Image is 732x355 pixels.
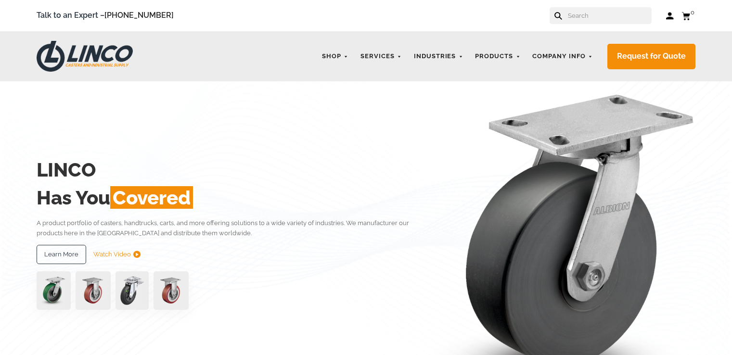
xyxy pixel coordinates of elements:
[409,47,468,66] a: Industries
[470,47,525,66] a: Products
[37,184,430,212] h2: Has You
[37,9,174,22] span: Talk to an Expert –
[607,44,695,69] a: Request for Quote
[37,156,430,184] h2: LINCO
[37,218,430,239] p: A product portfolio of casters, handtrucks, carts, and more offering solutions to a wide variety ...
[76,271,111,310] img: capture-59611-removebg-preview-1.png
[527,47,598,66] a: Company Info
[116,271,148,310] img: lvwpp200rst849959jpg-30522-removebg-preview-1.png
[93,245,141,264] a: Watch Video
[37,271,71,310] img: pn3orx8a-94725-1-1-.png
[37,41,133,72] img: LINCO CASTERS & INDUSTRIAL SUPPLY
[666,11,674,21] a: Log in
[133,251,141,258] img: subtract.png
[154,271,189,310] img: capture-59611-removebg-preview-1.png
[104,11,174,20] a: [PHONE_NUMBER]
[681,10,695,22] a: 0
[691,9,694,16] span: 0
[110,186,193,209] span: Covered
[567,7,652,24] input: Search
[37,245,86,264] a: Learn More
[356,47,407,66] a: Services
[317,47,353,66] a: Shop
